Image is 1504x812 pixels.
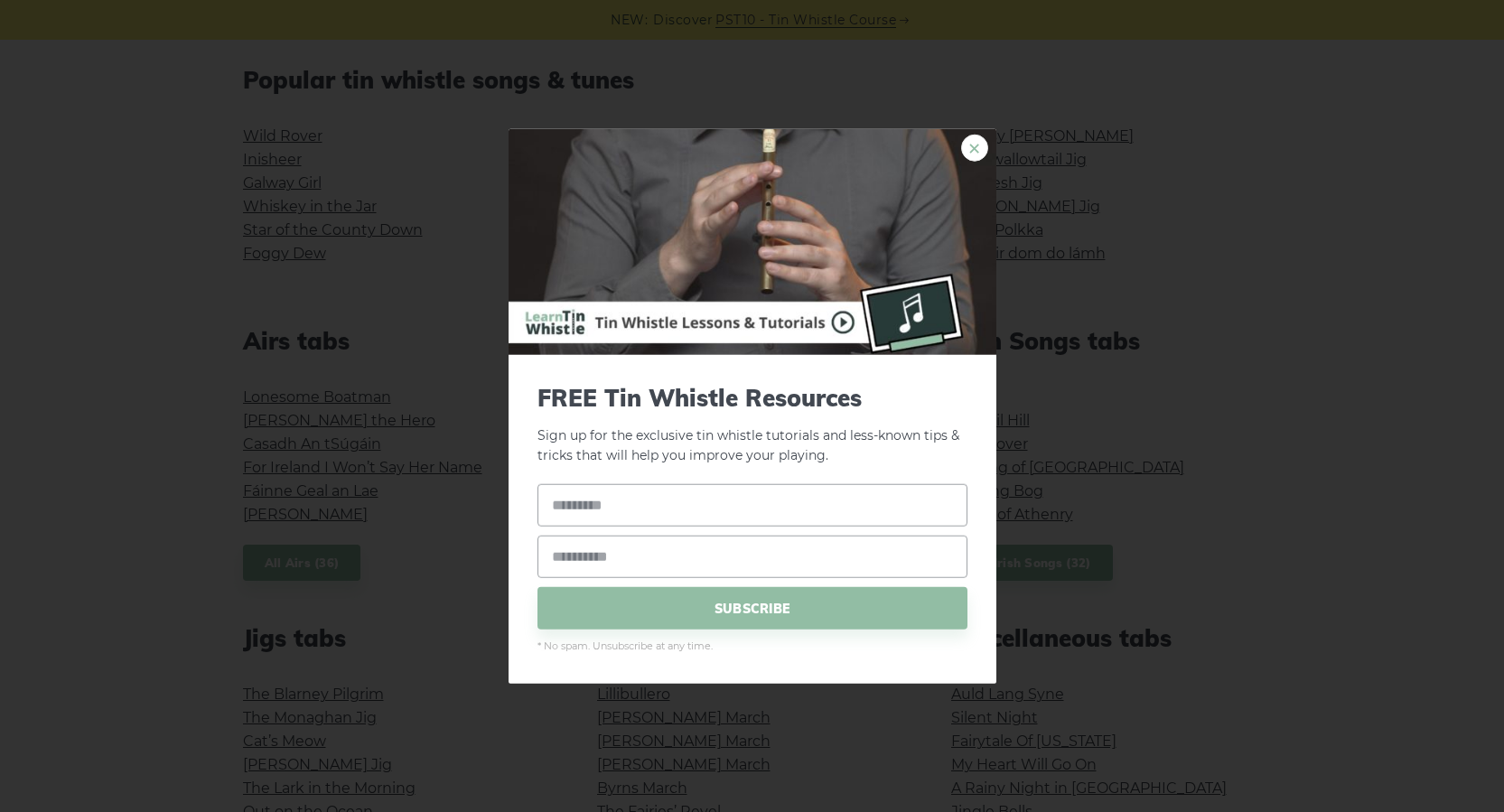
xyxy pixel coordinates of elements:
[537,587,967,630] span: SUBSCRIBE
[537,383,967,411] span: FREE Tin Whistle Resources
[509,128,996,354] img: Tin Whistle Buying Guide Preview
[961,134,988,161] a: ×
[537,383,967,466] p: Sign up for the exclusive tin whistle tutorials and less-known tips & tricks that will help you i...
[537,639,967,655] span: * No spam. Unsubscribe at any time.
